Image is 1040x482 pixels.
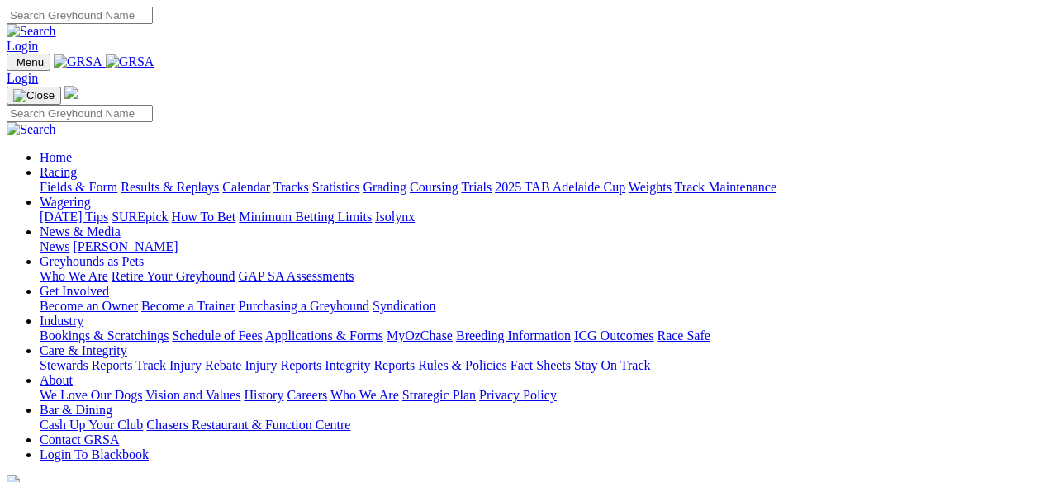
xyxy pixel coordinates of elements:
a: Tracks [273,180,309,194]
a: Rules & Policies [418,358,507,372]
a: ICG Outcomes [574,328,653,343]
a: Stewards Reports [40,358,132,372]
a: Bookings & Scratchings [40,328,169,343]
a: Privacy Policy [479,388,557,402]
a: Become a Trainer [141,299,235,313]
a: Fact Sheets [511,358,571,372]
a: Grading [363,180,406,194]
a: Racing [40,165,77,179]
a: Care & Integrity [40,343,127,357]
a: Chasers Restaurant & Function Centre [146,418,350,432]
a: Integrity Reports [325,358,415,372]
a: History [244,388,283,402]
a: Calendar [222,180,270,194]
img: logo-grsa-white.png [64,86,78,99]
a: Bar & Dining [40,403,112,417]
div: Wagering [40,210,1033,224]
a: How To Bet [172,210,236,224]
a: Injury Reports [245,358,321,372]
div: Bar & Dining [40,418,1033,432]
input: Search [7,105,153,122]
a: Minimum Betting Limits [239,210,372,224]
a: Strategic Plan [402,388,476,402]
a: Trials [461,180,492,194]
div: Greyhounds as Pets [40,269,1033,284]
a: Careers [287,388,327,402]
a: News [40,239,69,253]
button: Toggle navigation [7,54,50,71]
a: Industry [40,314,83,328]
img: GRSA [54,54,102,69]
a: News & Media [40,224,121,239]
a: Track Injury Rebate [135,358,241,372]
a: Wagering [40,195,91,209]
a: Retire Your Greyhound [112,269,235,283]
a: Stay On Track [574,358,650,372]
a: GAP SA Assessments [239,269,354,283]
a: Purchasing a Greyhound [239,299,369,313]
a: Cash Up Your Club [40,418,143,432]
div: Care & Integrity [40,358,1033,373]
a: Login [7,39,38,53]
a: Get Involved [40,284,109,298]
a: Greyhounds as Pets [40,254,144,268]
a: Statistics [312,180,360,194]
a: Race Safe [657,328,710,343]
img: Search [7,122,56,137]
a: About [40,373,73,387]
a: Track Maintenance [675,180,776,194]
a: Who We Are [40,269,108,283]
a: We Love Our Dogs [40,388,142,402]
a: Isolynx [375,210,415,224]
a: Become an Owner [40,299,138,313]
a: Fields & Form [40,180,117,194]
a: Weights [629,180,672,194]
input: Search [7,7,153,24]
div: Get Involved [40,299,1033,314]
a: Login [7,71,38,85]
a: MyOzChase [387,328,453,343]
a: Schedule of Fees [172,328,262,343]
a: Vision and Values [145,388,240,402]
a: SUREpick [112,210,168,224]
button: Toggle navigation [7,87,61,105]
a: Contact GRSA [40,432,119,447]
a: Syndication [373,299,435,313]
a: Home [40,150,72,164]
div: Racing [40,180,1033,195]
a: Coursing [410,180,458,194]
a: 2025 TAB Adelaide Cup [495,180,625,194]
div: Industry [40,328,1033,343]
span: Menu [17,56,44,69]
a: Login To Blackbook [40,447,149,461]
div: About [40,388,1033,403]
a: Results & Replays [121,180,219,194]
a: Who We Are [330,388,399,402]
img: Search [7,24,56,39]
img: Close [13,89,55,102]
a: [DATE] Tips [40,210,108,224]
a: Applications & Forms [265,328,383,343]
a: [PERSON_NAME] [73,239,178,253]
img: GRSA [106,54,154,69]
div: News & Media [40,239,1033,254]
a: Breeding Information [456,328,571,343]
